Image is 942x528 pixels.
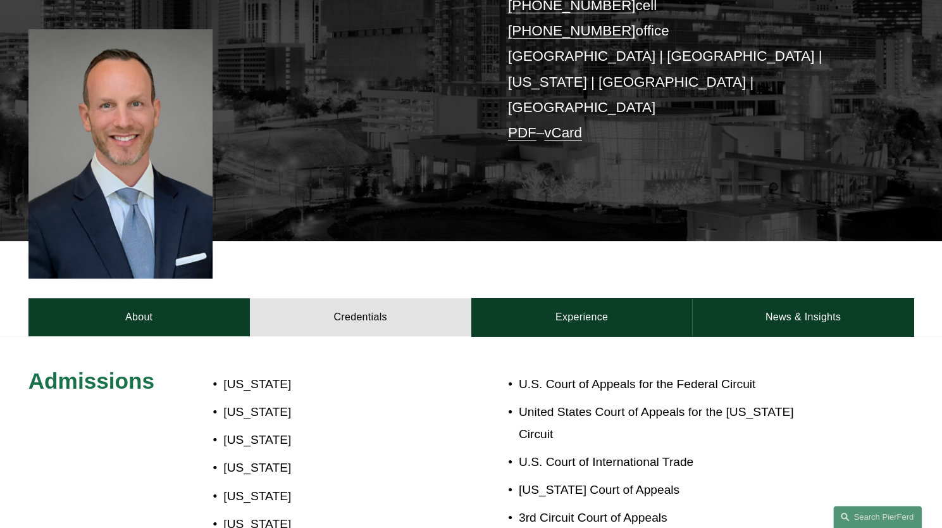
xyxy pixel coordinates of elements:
[471,298,693,336] a: Experience
[508,125,536,141] a: PDF
[508,23,636,39] a: [PHONE_NUMBER]
[692,298,914,336] a: News & Insights
[28,298,250,336] a: About
[28,368,154,393] span: Admissions
[223,401,471,424] p: [US_STATE]
[833,506,922,528] a: Search this site
[223,457,471,479] p: [US_STATE]
[250,298,471,336] a: Credentials
[223,429,471,451] p: [US_STATE]
[519,374,803,396] p: U.S. Court of Appeals for the Federal Circuit
[223,486,471,508] p: [US_STATE]
[519,479,803,501] p: [US_STATE] Court of Appeals
[544,125,582,141] a: vCard
[519,451,803,474] p: U.S. Court of International Trade
[223,374,471,396] p: [US_STATE]
[519,401,803,445] p: United States Court of Appeals for the [US_STATE] Circuit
